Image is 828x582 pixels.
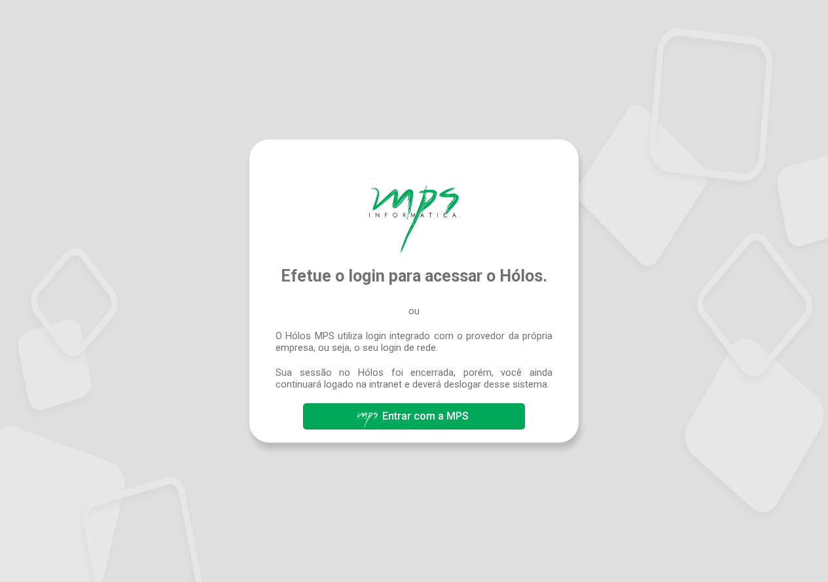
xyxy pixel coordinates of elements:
img: Hólos Mps Digital [369,185,458,253]
span: Sua sessão no Hólos foi encerrada, porém, você ainda continuará logado na intranet e deverá deslo... [276,367,552,390]
span: Efetue o login para acessar o Hólos. [281,266,547,285]
span: O Hólos MPS utiliza login integrado com o provedor da própria empresa, ou seja, o seu login de rede. [276,330,552,354]
span: Entrar com a MPS [382,410,469,422]
span: ou [408,305,420,317]
button: Entrar com a MPS [303,403,524,429]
